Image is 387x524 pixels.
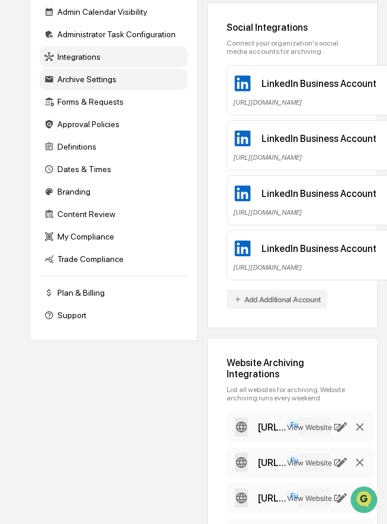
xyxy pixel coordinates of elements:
div: Integrations [40,46,188,67]
div: Start new chat [40,90,194,102]
span: Attestations [98,149,147,161]
div: Trade Compliance [40,248,188,270]
span: Data Lookup [24,172,75,183]
a: Powered byPylon [83,200,143,209]
div: List all websites for archiving. Website archiving runs every weekend [227,386,359,402]
div: 🖐️ [12,150,21,160]
img: LinkedIn Business Account Icon [233,184,252,203]
img: LinkedIn Business Account Icon [233,129,252,148]
img: LinkedIn Business Account Icon [233,239,252,258]
div: http://dvorakfp.com [257,493,288,504]
span: Full Site [287,490,320,501]
div: 🗄️ [86,150,95,160]
span: Full Site [287,419,320,430]
div: Connect your organization's social media accounts for archiving [227,39,359,56]
div: https://uptickpartners.com/ [257,457,288,468]
span: Full Site [287,455,320,465]
a: 🖐️Preclearance [7,144,81,166]
span: Pylon [118,200,143,209]
div: 🔎 [12,173,21,182]
div: Archive Settings [40,69,188,90]
button: View Website [298,489,331,507]
button: View Website [298,418,331,436]
a: 🔎Data Lookup [7,167,79,188]
div: Approval Policies [40,114,188,135]
span: Preclearance [24,149,76,161]
div: Dates & Times [40,159,188,180]
div: https://holisticplanning.com/ [257,422,288,433]
div: LinkedIn Business Account [262,133,376,144]
div: Definitions [40,136,188,157]
div: LinkedIn Business Account [262,243,376,254]
img: LinkedIn Business Account Icon [233,74,252,93]
div: Branding [40,181,188,202]
p: How can we help? [12,25,215,44]
img: 1746055101610-c473b297-6a78-478c-a979-82029cc54cd1 [12,90,33,112]
div: Website Archiving Integrations [227,357,359,380]
div: My Compliance [40,226,188,247]
div: LinkedIn Business Account [262,188,376,199]
a: 🗄️Attestations [81,144,151,166]
div: Admin Calendar Visibility [40,1,188,22]
button: View Website [298,453,331,472]
button: Add Additional Account [227,290,328,309]
iframe: Open customer support [349,485,381,517]
div: LinkedIn Business Account [262,78,376,89]
div: Content Review [40,203,188,225]
button: Start new chat [201,94,215,108]
div: We're available if you need us! [40,102,150,112]
div: Support [40,305,188,326]
div: Social Integrations [227,22,359,33]
div: Plan & Billing [40,282,188,303]
div: Administrator Task Configuration [40,24,188,45]
div: Forms & Requests [40,91,188,112]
